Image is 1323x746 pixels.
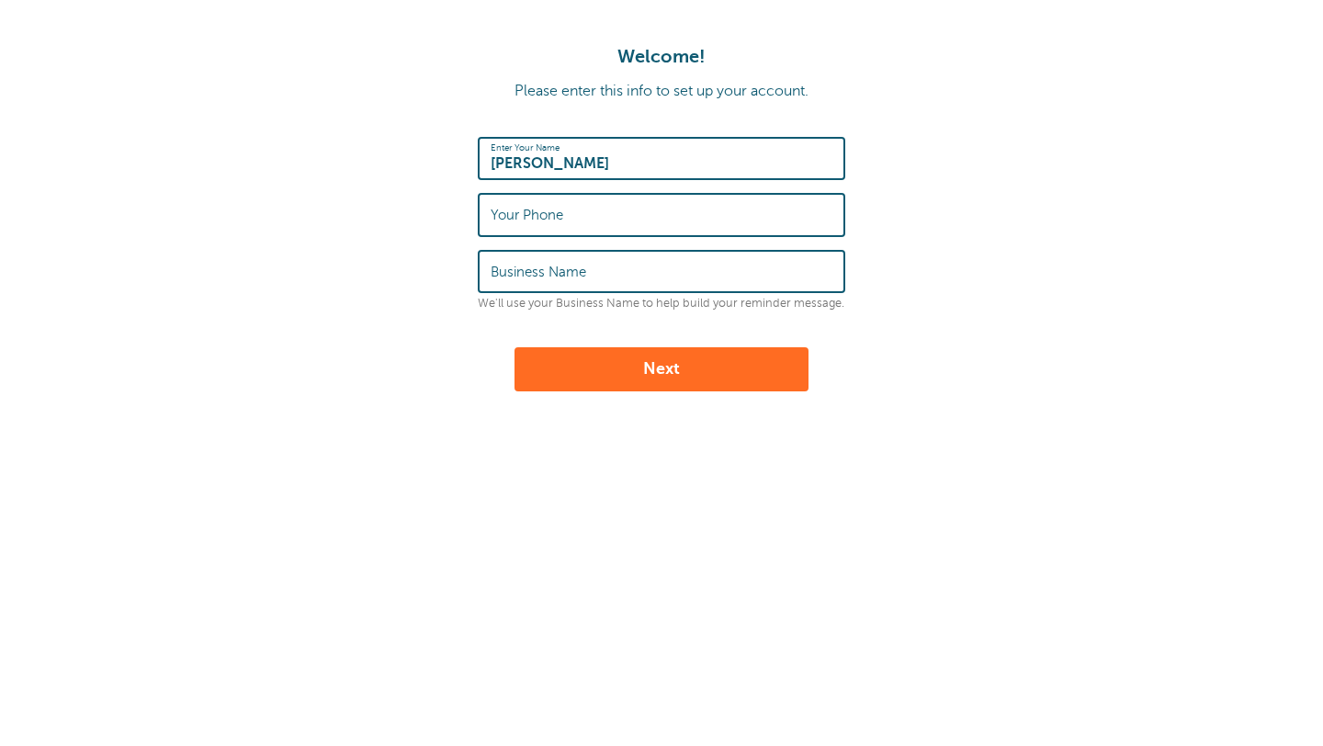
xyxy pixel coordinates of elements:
p: Please enter this info to set up your account. [18,83,1305,100]
label: Business Name [491,264,586,280]
button: Next [514,347,808,391]
label: Enter Your Name [491,142,560,153]
label: Your Phone [491,207,563,223]
h1: Welcome! [18,46,1305,68]
p: We'll use your Business Name to help build your reminder message. [478,297,845,311]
